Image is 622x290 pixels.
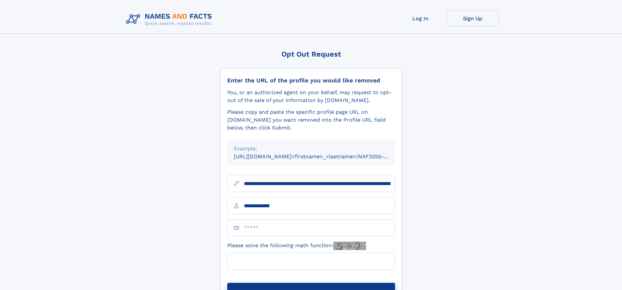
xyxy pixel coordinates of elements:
a: Sign Up [447,10,499,26]
div: Enter the URL of the profile you would like removed [227,77,395,84]
img: Logo Names and Facts [123,10,217,28]
small: [URL][DOMAIN_NAME]<firstname>_<lastname>/NAF325G-xxxxxxxx [234,153,407,160]
div: You, or an authorized agent on your behalf, may request to opt-out of the sale of your informatio... [227,89,395,104]
div: Example: [234,145,389,153]
a: Log In [394,10,447,26]
div: Please copy and paste the specific profile page URL on [DOMAIN_NAME] you want removed into the Pr... [227,108,395,132]
label: Please solve the following math function: [227,242,366,250]
div: Opt Out Request [220,50,402,58]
